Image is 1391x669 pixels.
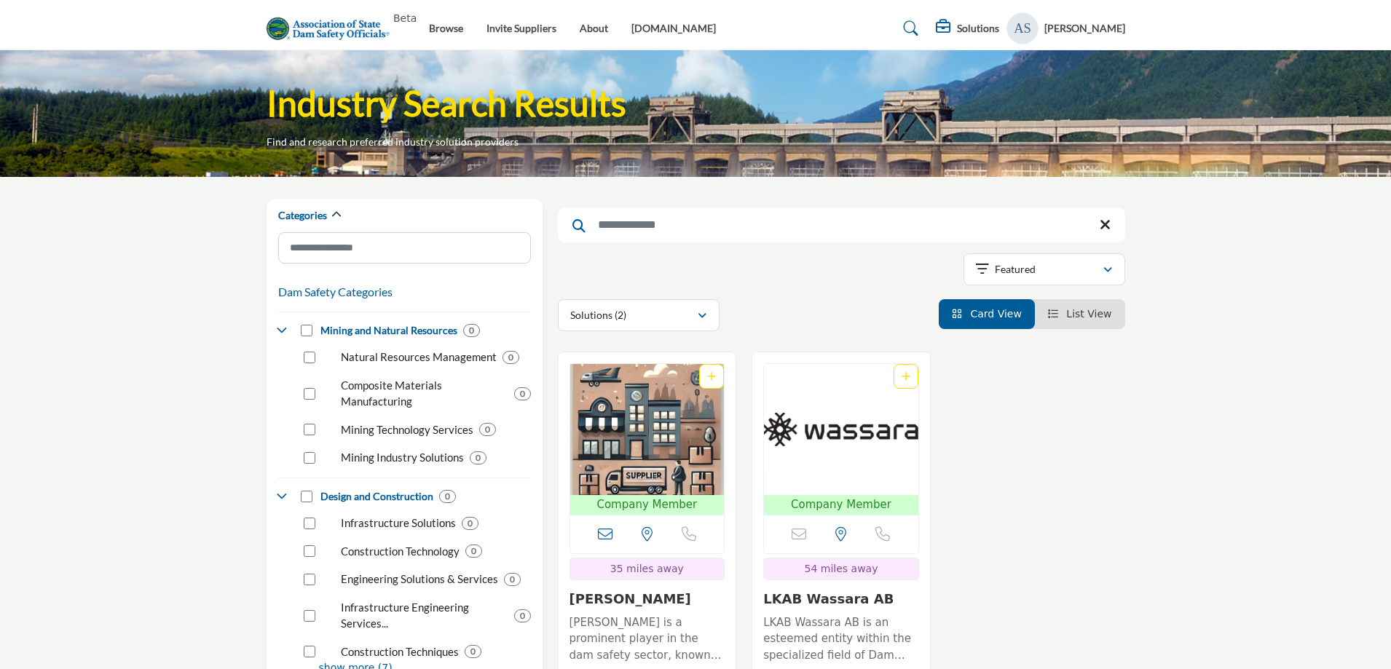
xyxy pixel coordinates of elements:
[902,371,910,382] a: Add To List
[889,17,928,40] a: Search
[320,323,457,338] h4: Mining and Natural Resources: Providing dam safety solutions and services for the mining industry...
[267,17,399,41] a: Beta
[763,611,919,664] a: LKAB Wassara AB is an esteemed entity within the specialized field of Dam Safety, an industry whe...
[341,349,497,365] p: Natural Resources Management: Management of natural resources, including water, land, and mineral...
[304,646,315,657] input: Select Construction Techniques checkbox
[304,610,315,622] input: Select Infrastructure Engineering Services checkbox
[504,573,521,586] div: 0 Results For Engineering Solutions & Services
[964,253,1125,285] button: Featured
[1044,21,1125,36] h5: [PERSON_NAME]
[341,421,473,438] p: Mining Technology Services: Technology services for improving the efficiency and safety of mining...
[952,308,1022,320] a: View Card
[957,22,999,35] h5: Solutions
[503,351,519,364] div: 0 Results For Natural Resources Management
[514,387,531,400] div: 0 Results For Composite Materials Manufacturing
[341,515,456,531] p: Infrastructure Solutions: Comprehensive solutions for infrastructure development, maintenance, an...
[573,496,722,513] span: Company Member
[486,22,556,34] a: Invite Suppliers
[470,451,486,464] div: 0 Results For Mining Industry Solutions
[439,490,456,503] div: 0 Results For Design and Construction
[304,545,315,557] input: Select Construction Technology checkbox
[764,364,918,515] a: Open Listing in new tab
[341,644,459,660] p: Construction Techniques: Techniques and methods used in the construction of dams and other water ...
[465,645,481,658] div: 0 Results For Construction Techniques
[320,489,433,504] h4: Design and Construction: Planning, design, and construction services for dams, levees, and other ...
[341,377,508,410] p: Composite Materials Manufacturing: Manufacturing of composite materials for use in dam and infras...
[301,491,312,502] input: Select Design and Construction checkbox
[1066,308,1111,320] span: List View
[445,491,450,502] b: 0
[767,496,915,513] span: Company Member
[463,324,480,337] div: 0 Results For Mining and Natural Resources
[805,563,878,574] span: 54 miles away
[429,22,463,34] a: Browse
[510,574,515,585] b: 0
[570,364,725,495] img: Benesch
[468,518,473,529] b: 0
[1006,12,1039,44] button: Show hide supplier dropdown
[707,371,716,382] a: Add To List
[304,518,315,529] input: Select Infrastructure Solutions checkbox
[570,591,691,606] a: [PERSON_NAME]
[304,424,315,435] input: Select Mining Technology Services checkbox
[520,611,525,621] b: 0
[764,364,918,495] img: LKAB Wassara AB
[304,452,315,464] input: Select Mining Industry Solutions checkbox
[580,22,608,34] a: About
[763,614,919,664] p: LKAB Wassara AB is an esteemed entity within the specialized field of Dam Safety, an industry whe...
[1048,308,1112,320] a: View List
[763,591,919,607] h3: LKAB Wassara AB
[995,262,1036,277] p: Featured
[508,352,513,363] b: 0
[278,283,393,301] button: Dam Safety Categories
[558,207,1125,242] input: Search Keyword
[570,591,725,607] h3: Benesch
[278,208,327,223] h2: Categories
[936,20,999,37] div: Solutions
[476,453,481,463] b: 0
[970,308,1021,320] span: Card View
[1035,299,1125,329] li: List View
[267,135,519,149] p: Find and research preferred industry solution providers
[462,517,478,530] div: 0 Results For Infrastructure Solutions
[514,609,531,622] div: 0 Results For Infrastructure Engineering Services
[341,543,460,560] p: Construction Technology: Technology and tools used in the construction of dams and other water in...
[558,299,720,331] button: Solutions (2)
[341,571,498,587] p: Engineering Solutions & Services: Innovative engineering solutions for infrastructure challenges ...
[763,591,894,606] a: LKAB Wassara AB
[570,611,725,664] a: [PERSON_NAME] is a prominent player in the dam safety sector, known for its relentless commitment...
[470,646,476,657] b: 0
[485,424,490,435] b: 0
[570,308,626,322] p: Solutions (2)
[520,389,525,399] b: 0
[301,325,312,336] input: Select Mining and Natural Resources checkbox
[465,545,482,558] div: 0 Results For Construction Technology
[631,22,716,34] a: [DOMAIN_NAME]
[304,574,315,585] input: Select Engineering Solutions & Services checkbox
[341,449,464,466] p: Mining Industry Solutions: Solutions for addressing dam and infrastructure challenges in the mini...
[304,352,315,363] input: Select Natural Resources Management checkbox
[267,81,626,126] h1: Industry Search Results
[570,614,725,664] p: [PERSON_NAME] is a prominent player in the dam safety sector, known for its relentless commitment...
[469,325,474,336] b: 0
[610,563,684,574] span: 35 miles away
[939,299,1035,329] li: Card View
[393,12,417,25] h6: Beta
[341,599,508,632] p: Infrastructure Engineering Services: Engineering services focused on the design, construction, an...
[278,232,531,264] input: Search Category
[479,423,496,436] div: 0 Results For Mining Technology Services
[267,17,399,41] img: Site Logo
[304,388,315,400] input: Select Composite Materials Manufacturing checkbox
[570,364,725,515] a: Open Listing in new tab
[471,546,476,556] b: 0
